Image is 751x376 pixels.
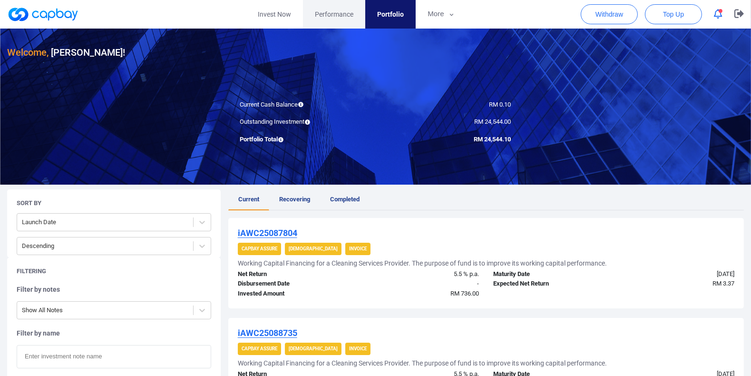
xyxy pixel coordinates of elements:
strong: CapBay Assure [242,246,277,251]
span: RM 3.37 [712,280,734,287]
span: RM 736.00 [450,290,479,297]
span: Top Up [663,10,684,19]
span: RM 24,544.00 [475,118,511,125]
span: Completed [330,196,360,203]
div: 5.5 % p.a. [358,269,486,279]
h5: Working Capital Financing for a Cleaning Services Provider. The purpose of fund is to improve its... [238,359,607,367]
span: Performance [315,9,353,20]
h5: Working Capital Financing for a Cleaning Services Provider. The purpose of fund is to improve its... [238,259,607,267]
div: Expected Net Return [486,279,614,289]
u: iAWC25087804 [238,228,297,238]
h5: Filter by notes [17,285,211,294]
u: iAWC25088735 [238,328,297,338]
span: Current [238,196,259,203]
div: Disbursement Date [231,279,359,289]
strong: CapBay Assure [242,346,277,351]
div: Outstanding Investment [233,117,376,127]
strong: [DEMOGRAPHIC_DATA] [289,346,338,351]
span: Portfolio [377,9,404,20]
strong: [DEMOGRAPHIC_DATA] [289,246,338,251]
h5: Filtering [17,267,46,276]
div: Portfolio Total [233,135,376,145]
button: Top Up [645,4,702,24]
div: [DATE] [614,269,741,279]
div: Current Cash Balance [233,100,376,110]
div: Maturity Date [486,269,614,279]
span: RM 24,544.10 [474,136,511,143]
button: Withdraw [581,4,638,24]
div: Invested Amount [231,289,359,299]
span: RM 0.10 [489,101,511,108]
h5: Filter by name [17,329,211,337]
span: Recovering [279,196,310,203]
div: - [358,279,486,289]
h5: Sort By [17,199,41,208]
span: Welcome, [7,47,49,58]
strong: Invoice [349,346,367,351]
strong: Invoice [349,246,367,251]
input: Enter investment note name [17,345,211,368]
div: Net Return [231,269,359,279]
h3: [PERSON_NAME] ! [7,45,125,60]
